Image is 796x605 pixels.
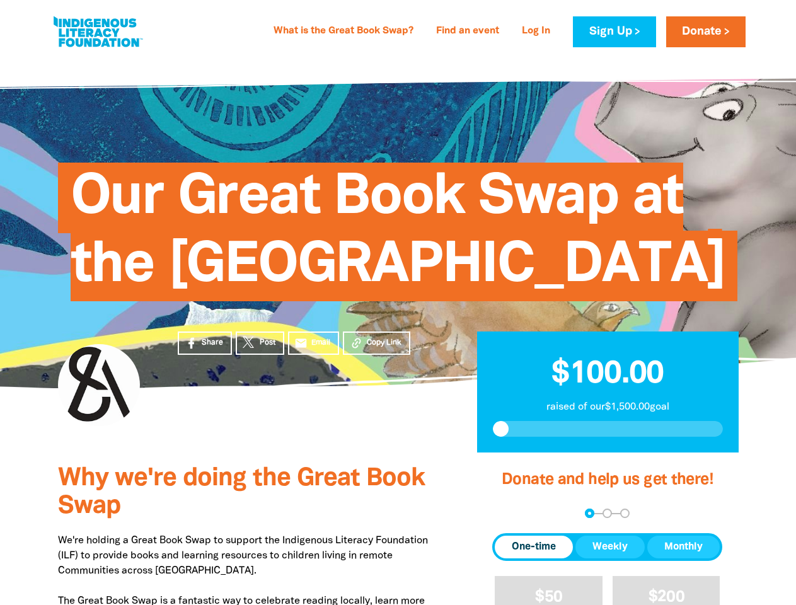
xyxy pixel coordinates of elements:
[664,539,703,555] span: Monthly
[649,590,684,604] span: $200
[429,21,507,42] a: Find an event
[573,16,655,47] a: Sign Up
[585,509,594,518] button: Navigate to step 1 of 3 to enter your donation amount
[495,536,573,558] button: One-time
[58,467,425,518] span: Why we're doing the Great Book Swap
[647,536,720,558] button: Monthly
[236,331,284,355] a: Post
[288,331,340,355] a: emailEmail
[512,539,556,555] span: One-time
[343,331,410,355] button: Copy Link
[603,509,612,518] button: Navigate to step 2 of 3 to enter your details
[592,539,628,555] span: Weekly
[202,337,223,349] span: Share
[551,360,664,389] span: $100.00
[535,590,562,604] span: $50
[178,331,232,355] a: Share
[311,337,330,349] span: Email
[666,16,746,47] a: Donate
[493,400,723,415] p: raised of our $1,500.00 goal
[260,337,275,349] span: Post
[575,536,645,558] button: Weekly
[294,337,308,350] i: email
[71,172,725,301] span: Our Great Book Swap at the [GEOGRAPHIC_DATA]
[266,21,421,42] a: What is the Great Book Swap?
[367,337,401,349] span: Copy Link
[502,473,713,487] span: Donate and help us get there!
[620,509,630,518] button: Navigate to step 3 of 3 to enter your payment details
[492,533,722,561] div: Donation frequency
[514,21,558,42] a: Log In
